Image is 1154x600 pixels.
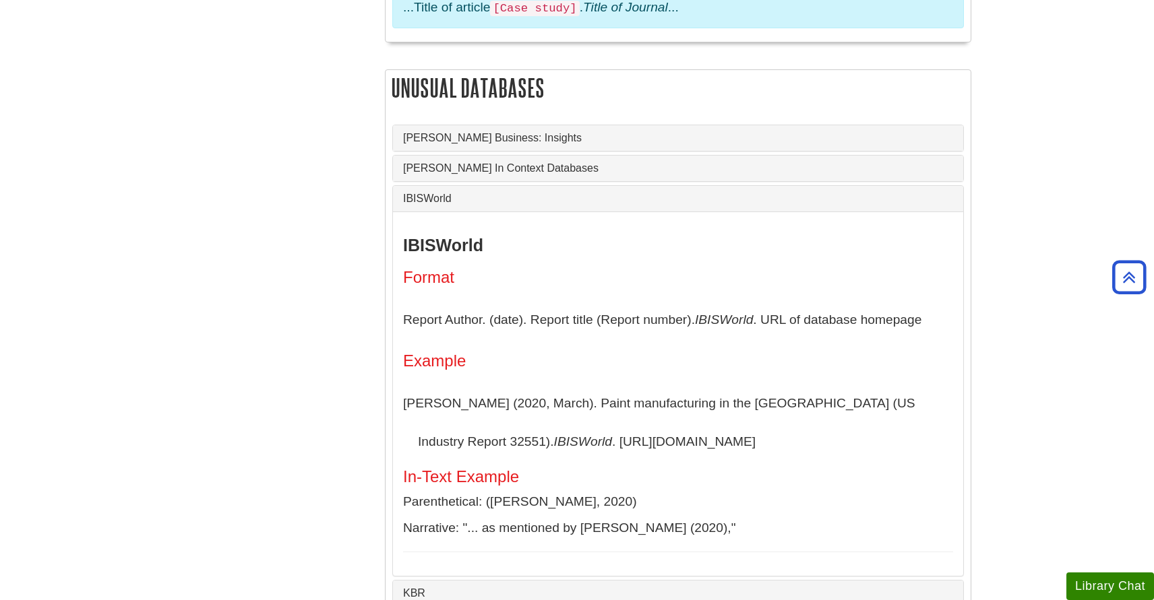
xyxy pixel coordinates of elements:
p: Report Author. (date). Report title (Report number). . URL of database homepage [403,300,953,339]
p: Parenthetical: ([PERSON_NAME], 2020) [403,492,953,512]
strong: IBISWorld [403,236,483,255]
h2: Unusual Databases [386,70,971,106]
p: [PERSON_NAME] (2020, March). Paint manufacturing in the [GEOGRAPHIC_DATA] (US Industry Report 325... [403,384,953,461]
i: IBISWorld [554,434,612,448]
button: Library Chat [1066,572,1154,600]
a: KBR [403,587,953,599]
a: IBISWorld [403,193,953,205]
a: [PERSON_NAME] Business: Insights [403,132,953,144]
h4: Format [403,269,953,286]
a: [PERSON_NAME] In Context Databases [403,162,953,174]
h5: In-Text Example [403,468,953,486]
code: [Case study] [490,1,579,16]
a: Back to Top [1107,268,1151,286]
i: IBISWorld [695,312,753,327]
p: Narrative: "... as mentioned by [PERSON_NAME] (2020)," [403,519,953,538]
h4: Example [403,352,953,370]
